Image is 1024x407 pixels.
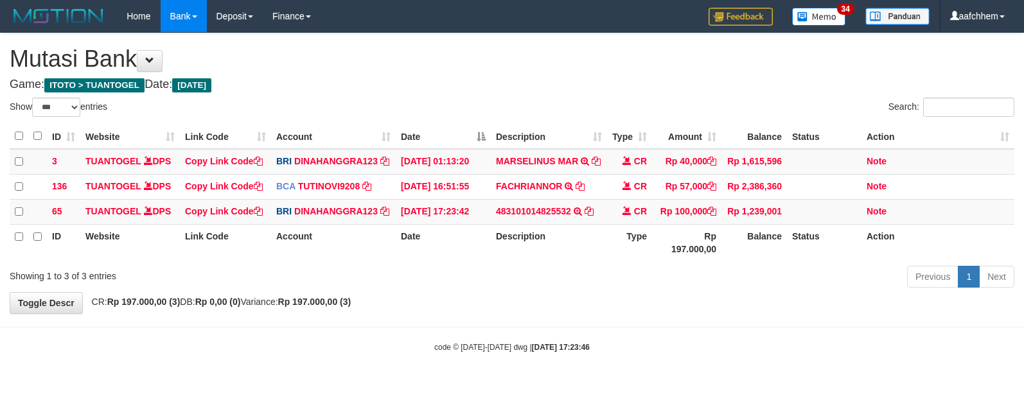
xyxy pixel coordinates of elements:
[380,206,389,216] a: Copy DINAHANGGRA123 to clipboard
[787,124,861,149] th: Status
[434,343,590,352] small: code © [DATE]-[DATE] dwg |
[271,124,396,149] th: Account: activate to sort column ascending
[707,206,716,216] a: Copy Rp 100,000 to clipboard
[634,156,647,166] span: CR
[907,266,958,288] a: Previous
[276,156,292,166] span: BRI
[496,156,578,166] a: MARSELINUS MAR
[652,174,721,199] td: Rp 57,000
[396,149,491,175] td: [DATE] 01:13:20
[532,343,590,352] strong: [DATE] 17:23:46
[52,206,62,216] span: 65
[185,156,263,166] a: Copy Link Code
[85,156,141,166] a: TUANTOGEL
[52,156,57,166] span: 3
[180,224,271,261] th: Link Code
[491,124,607,149] th: Description: activate to sort column ascending
[634,206,647,216] span: CR
[10,46,1014,72] h1: Mutasi Bank
[380,156,389,166] a: Copy DINAHANGGRA123 to clipboard
[278,297,351,307] strong: Rp 197.000,00 (3)
[10,78,1014,91] h4: Game: Date:
[721,199,787,224] td: Rp 1,239,001
[634,181,647,191] span: CR
[607,124,652,149] th: Type: activate to sort column ascending
[172,78,211,92] span: [DATE]
[721,149,787,175] td: Rp 1,615,596
[837,3,854,15] span: 34
[276,206,292,216] span: BRI
[496,181,562,191] a: FACHRIANNOR
[10,98,107,117] label: Show entries
[185,181,263,191] a: Copy Link Code
[52,181,67,191] span: 136
[652,199,721,224] td: Rp 100,000
[576,181,585,191] a: Copy FACHRIANNOR to clipboard
[888,98,1014,117] label: Search:
[80,199,180,224] td: DPS
[491,224,607,261] th: Description
[396,174,491,199] td: [DATE] 16:51:55
[276,181,296,191] span: BCA
[867,206,887,216] a: Note
[47,224,80,261] th: ID
[271,224,396,261] th: Account
[32,98,80,117] select: Showentries
[721,174,787,199] td: Rp 2,386,360
[107,297,181,307] strong: Rp 197.000,00 (3)
[396,224,491,261] th: Date
[85,297,351,307] span: CR: DB: Variance:
[592,156,601,166] a: Copy MARSELINUS MAR to clipboard
[652,224,721,261] th: Rp 197.000,00
[294,156,378,166] a: DINAHANGGRA123
[80,174,180,199] td: DPS
[362,181,371,191] a: Copy TUTINOVI9208 to clipboard
[47,124,80,149] th: ID: activate to sort column ascending
[396,124,491,149] th: Date: activate to sort column descending
[80,124,180,149] th: Website: activate to sort column ascending
[294,206,378,216] a: DINAHANGGRA123
[44,78,145,92] span: ITOTO > TUANTOGEL
[396,199,491,224] td: [DATE] 17:23:42
[861,224,1014,261] th: Action
[652,124,721,149] th: Amount: activate to sort column ascending
[652,149,721,175] td: Rp 40,000
[80,149,180,175] td: DPS
[10,264,417,282] div: Showing 1 to 3 of 3 entries
[707,156,716,166] a: Copy Rp 40,000 to clipboard
[185,206,263,216] a: Copy Link Code
[867,181,887,191] a: Note
[10,292,83,314] a: Toggle Descr
[865,8,930,25] img: panduan.png
[10,6,107,26] img: MOTION_logo.png
[721,124,787,149] th: Balance
[195,297,241,307] strong: Rp 0,00 (0)
[80,224,180,261] th: Website
[180,124,271,149] th: Link Code: activate to sort column ascending
[585,206,594,216] a: Copy 483101014825532 to clipboard
[861,124,1014,149] th: Action: activate to sort column ascending
[958,266,980,288] a: 1
[923,98,1014,117] input: Search:
[792,8,846,26] img: Button%20Memo.svg
[607,224,652,261] th: Type
[787,224,861,261] th: Status
[298,181,360,191] a: TUTINOVI9208
[496,206,571,216] a: 483101014825532
[85,181,141,191] a: TUANTOGEL
[867,156,887,166] a: Note
[721,224,787,261] th: Balance
[707,181,716,191] a: Copy Rp 57,000 to clipboard
[709,8,773,26] img: Feedback.jpg
[979,266,1014,288] a: Next
[85,206,141,216] a: TUANTOGEL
